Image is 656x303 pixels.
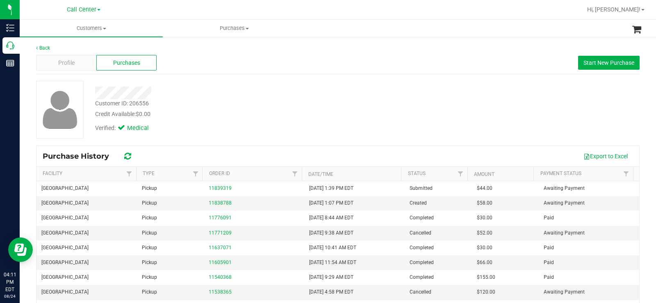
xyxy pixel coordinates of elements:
[209,289,232,295] a: 11538365
[477,244,492,252] span: $30.00
[309,185,353,192] span: [DATE] 1:39 PM EDT
[20,20,163,37] a: Customers
[6,41,14,50] inline-svg: Call Center
[474,171,494,177] a: Amount
[209,215,232,221] a: 11776091
[41,185,89,192] span: [GEOGRAPHIC_DATA]
[142,214,157,222] span: Pickup
[477,273,495,281] span: $155.00
[142,244,157,252] span: Pickup
[410,229,431,237] span: Cancelled
[136,111,150,117] span: $0.00
[540,171,581,176] a: Payment Status
[308,171,333,177] a: Date/Time
[544,244,554,252] span: Paid
[209,200,232,206] a: 11838788
[122,167,136,181] a: Filter
[209,245,232,251] a: 11637071
[113,59,140,67] span: Purchases
[6,24,14,32] inline-svg: Inventory
[189,167,202,181] a: Filter
[41,288,89,296] span: [GEOGRAPHIC_DATA]
[454,167,467,181] a: Filter
[544,273,554,281] span: Paid
[620,167,633,181] a: Filter
[209,171,230,176] a: Order ID
[209,185,232,191] a: 11839319
[41,244,89,252] span: [GEOGRAPHIC_DATA]
[41,259,89,267] span: [GEOGRAPHIC_DATA]
[410,185,433,192] span: Submitted
[39,89,82,131] img: user-icon.png
[67,6,96,13] span: Call Center
[142,185,157,192] span: Pickup
[477,185,492,192] span: $44.00
[583,59,634,66] span: Start New Purchase
[408,171,426,176] a: Status
[4,271,16,293] p: 04:11 PM EDT
[309,199,353,207] span: [DATE] 1:07 PM EDT
[41,199,89,207] span: [GEOGRAPHIC_DATA]
[477,259,492,267] span: $66.00
[142,288,157,296] span: Pickup
[309,288,353,296] span: [DATE] 4:58 PM EDT
[544,259,554,267] span: Paid
[309,244,356,252] span: [DATE] 10:41 AM EDT
[544,185,585,192] span: Awaiting Payment
[410,199,427,207] span: Created
[142,199,157,207] span: Pickup
[578,56,640,70] button: Start New Purchase
[20,25,163,32] span: Customers
[544,199,585,207] span: Awaiting Payment
[95,110,391,118] div: Credit Available:
[58,59,75,67] span: Profile
[309,273,353,281] span: [DATE] 9:29 AM EDT
[288,167,302,181] a: Filter
[4,293,16,299] p: 08/24
[410,259,434,267] span: Completed
[95,99,149,108] div: Customer ID: 206556
[587,6,640,13] span: Hi, [PERSON_NAME]!
[142,273,157,281] span: Pickup
[410,288,431,296] span: Cancelled
[410,273,434,281] span: Completed
[544,288,585,296] span: Awaiting Payment
[578,149,633,163] button: Export to Excel
[163,25,305,32] span: Purchases
[309,214,353,222] span: [DATE] 8:44 AM EDT
[41,273,89,281] span: [GEOGRAPHIC_DATA]
[142,229,157,237] span: Pickup
[209,274,232,280] a: 11540368
[43,152,117,161] span: Purchase History
[410,244,434,252] span: Completed
[41,214,89,222] span: [GEOGRAPHIC_DATA]
[95,124,160,133] div: Verified:
[142,259,157,267] span: Pickup
[36,45,50,51] a: Back
[209,230,232,236] a: 11771209
[544,214,554,222] span: Paid
[477,288,495,296] span: $120.00
[309,229,353,237] span: [DATE] 9:38 AM EDT
[6,59,14,67] inline-svg: Reports
[143,171,155,176] a: Type
[544,229,585,237] span: Awaiting Payment
[209,260,232,265] a: 11605901
[477,214,492,222] span: $30.00
[43,171,62,176] a: Facility
[41,229,89,237] span: [GEOGRAPHIC_DATA]
[410,214,434,222] span: Completed
[127,124,160,133] span: Medical
[477,199,492,207] span: $58.00
[309,259,356,267] span: [DATE] 11:54 AM EDT
[8,237,33,262] iframe: Resource center
[163,20,306,37] a: Purchases
[477,229,492,237] span: $52.00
